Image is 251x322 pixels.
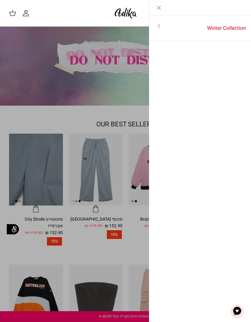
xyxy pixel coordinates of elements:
[113,6,138,20] img: Adika IL
[228,302,246,320] button: צ'אט
[22,10,32,17] a: החשבון שלי
[5,221,21,237] img: accessibility_icon02.svg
